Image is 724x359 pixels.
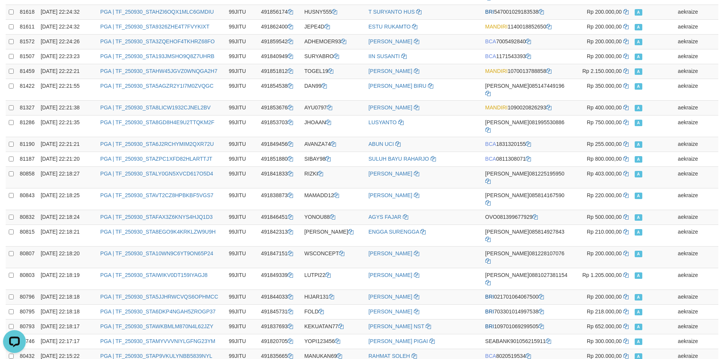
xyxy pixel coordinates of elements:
td: 99JITU [226,152,258,166]
td: RIZKI [301,166,366,188]
td: 491838873 [258,188,301,210]
td: [DATE] 22:21:35 [38,115,97,137]
td: 491854538 [258,79,301,100]
span: Approved - Marked by aekraize [635,24,642,30]
td: aekraize [675,152,718,166]
span: BCA [485,53,496,59]
td: 99JITU [226,137,258,152]
td: 491846451 [258,210,301,225]
td: 491845731 [258,304,301,319]
span: Approved - Marked by aekraize [635,309,642,315]
a: AGYS FAJAR [368,214,401,220]
a: PGA | TF_250930_STA8GD8H4E9U2TTQKM2F [100,119,214,125]
td: 81422 [17,79,38,100]
td: 80793 [17,319,38,334]
td: DAN99 [301,79,366,100]
td: aekraize [675,304,718,319]
span: Approved - Marked by aekraize [635,193,642,199]
a: ABUN UCI [368,141,394,147]
td: 491856174 [258,5,301,19]
td: aekraize [675,246,718,268]
td: aekraize [675,34,718,49]
td: [DATE] 22:17:17 [38,334,97,349]
td: HUSNY555 [301,5,366,19]
a: [PERSON_NAME] [368,38,412,44]
td: [DATE] 22:24:32 [38,19,97,34]
span: BCA [485,156,496,162]
a: PGA | TF_250930_STAVT2CZ8HPBKBF5VGS7 [100,192,214,198]
td: aekraize [675,210,718,225]
span: Approved - Marked by aekraize [635,83,642,90]
span: [PERSON_NAME] [485,119,529,125]
td: LUTPI22 [301,268,366,289]
td: 99JITU [226,225,258,246]
td: AYU0797 [301,100,366,115]
td: 99JITU [226,289,258,304]
td: KEKUATAN77 [301,319,366,334]
span: BRI [485,323,494,329]
td: [DATE] 22:23:23 [38,49,97,64]
a: PGA | TF_250930_STALY0GN5XVCD617O5D4 [100,171,213,177]
a: RAHMAT SOLEH [368,353,410,359]
span: [PERSON_NAME] [485,83,529,89]
span: Rp 218.000,00 [587,308,622,315]
td: JHOAAN [301,115,366,137]
td: 99JITU [226,79,258,100]
span: Approved - Marked by aekraize [635,324,642,330]
td: [DATE] 22:21:38 [38,100,97,115]
td: 1140018852650 [482,19,570,34]
span: Rp 200.000,00 [587,53,622,59]
td: [DATE] 22:21:55 [38,79,97,100]
td: 99JITU [226,34,258,49]
span: OVO [485,214,497,220]
td: 491841833 [258,166,301,188]
span: Rp 200.000,00 [587,38,622,44]
td: 085147449196 [482,79,570,100]
td: [DATE] 22:24:32 [38,5,97,19]
td: 1171543393 [482,49,570,64]
td: 80807 [17,246,38,268]
td: aekraize [675,225,718,246]
td: aekraize [675,289,718,304]
td: 81618 [17,5,38,19]
td: [DATE] 22:21:21 [38,137,97,152]
td: 085814167590 [482,188,570,210]
a: T SURYANTO HUS [368,9,415,15]
td: 80843 [17,188,38,210]
td: HIJAR131 [301,289,366,304]
td: 1070013788858 [482,64,570,79]
td: 80832 [17,210,38,225]
td: [DATE] 22:22:21 [38,64,97,79]
td: 80815 [17,225,38,246]
span: MANDIRI [485,24,508,30]
td: 99JITU [226,268,258,289]
a: [PERSON_NAME] [368,308,412,315]
td: aekraize [675,64,718,79]
td: 491820705 [258,334,301,349]
td: 99JITU [226,115,258,137]
td: 99JITU [226,19,258,34]
a: PGA | TF_250930_STAHZI6OQX1MLC6GMDIU [100,9,214,15]
td: FOLD [301,304,366,319]
td: [DATE] 22:18:27 [38,166,97,188]
span: BCA [485,353,496,359]
span: Rp 403.000,00 [587,171,622,177]
span: BRI [485,9,494,15]
a: IIN SUSANTI [368,53,399,59]
td: 99JITU [226,246,258,268]
td: 491849339 [258,268,301,289]
td: 99JITU [226,5,258,19]
span: BCA [485,141,496,147]
td: [DATE] 22:18:18 [38,289,97,304]
a: PGA | TF_250930_STAHW45JGVZ0WNQGA2H7 [100,68,217,74]
td: 491862400 [258,19,301,34]
td: aekraize [675,79,718,100]
td: 99JITU [226,100,258,115]
td: SURYABRO [301,49,366,64]
td: 80795 [17,304,38,319]
td: 80858 [17,166,38,188]
a: PGA | TF_250930_STA5AGZR2Y1I7M0ZVQGC [100,83,214,89]
span: BCA [485,38,496,44]
span: [PERSON_NAME] [485,250,529,256]
span: Rp 1.205.000,00 [582,272,622,278]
